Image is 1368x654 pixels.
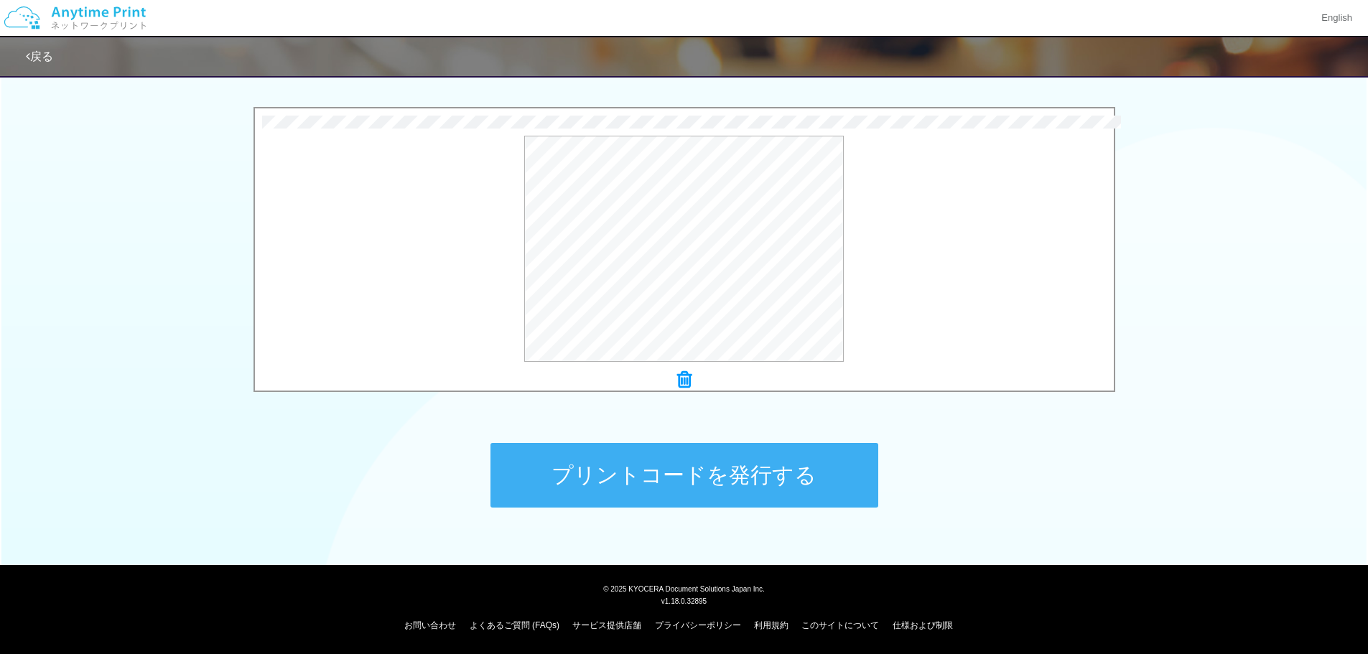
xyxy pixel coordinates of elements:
[404,620,456,630] a: お問い合わせ
[801,620,879,630] a: このサイトについて
[754,620,788,630] a: 利用規約
[661,597,707,605] span: v1.18.0.32895
[572,620,641,630] a: サービス提供店舗
[26,50,53,62] a: 戻る
[655,620,741,630] a: プライバシーポリシー
[470,620,559,630] a: よくあるご質問 (FAQs)
[603,584,765,593] span: © 2025 KYOCERA Document Solutions Japan Inc.
[490,443,878,508] button: プリントコードを発行する
[893,620,953,630] a: 仕様および制限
